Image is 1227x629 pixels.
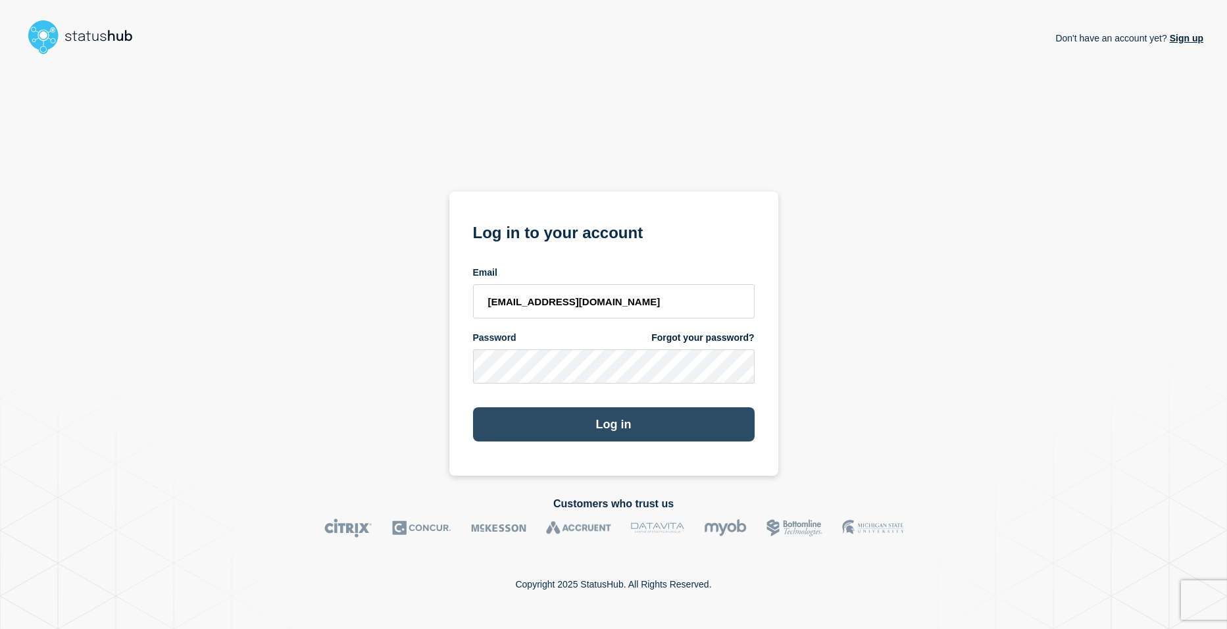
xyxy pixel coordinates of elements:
img: Citrix logo [324,518,372,538]
img: Concur logo [392,518,451,538]
h1: Log in to your account [473,219,755,243]
h2: Customers who trust us [24,498,1203,510]
a: Sign up [1167,33,1203,43]
img: McKesson logo [471,518,526,538]
input: email input [473,284,755,318]
button: Log in [473,407,755,441]
span: Email [473,266,497,279]
span: Password [473,332,516,344]
img: DataVita logo [631,518,684,538]
img: MSU logo [842,518,903,538]
img: StatusHub logo [24,16,149,58]
input: password input [473,349,755,384]
img: Bottomline logo [766,518,822,538]
img: myob logo [704,518,747,538]
p: Copyright 2025 StatusHub. All Rights Reserved. [515,579,711,590]
p: Don't have an account yet? [1055,22,1203,54]
a: Forgot your password? [651,332,754,344]
img: Accruent logo [546,518,611,538]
